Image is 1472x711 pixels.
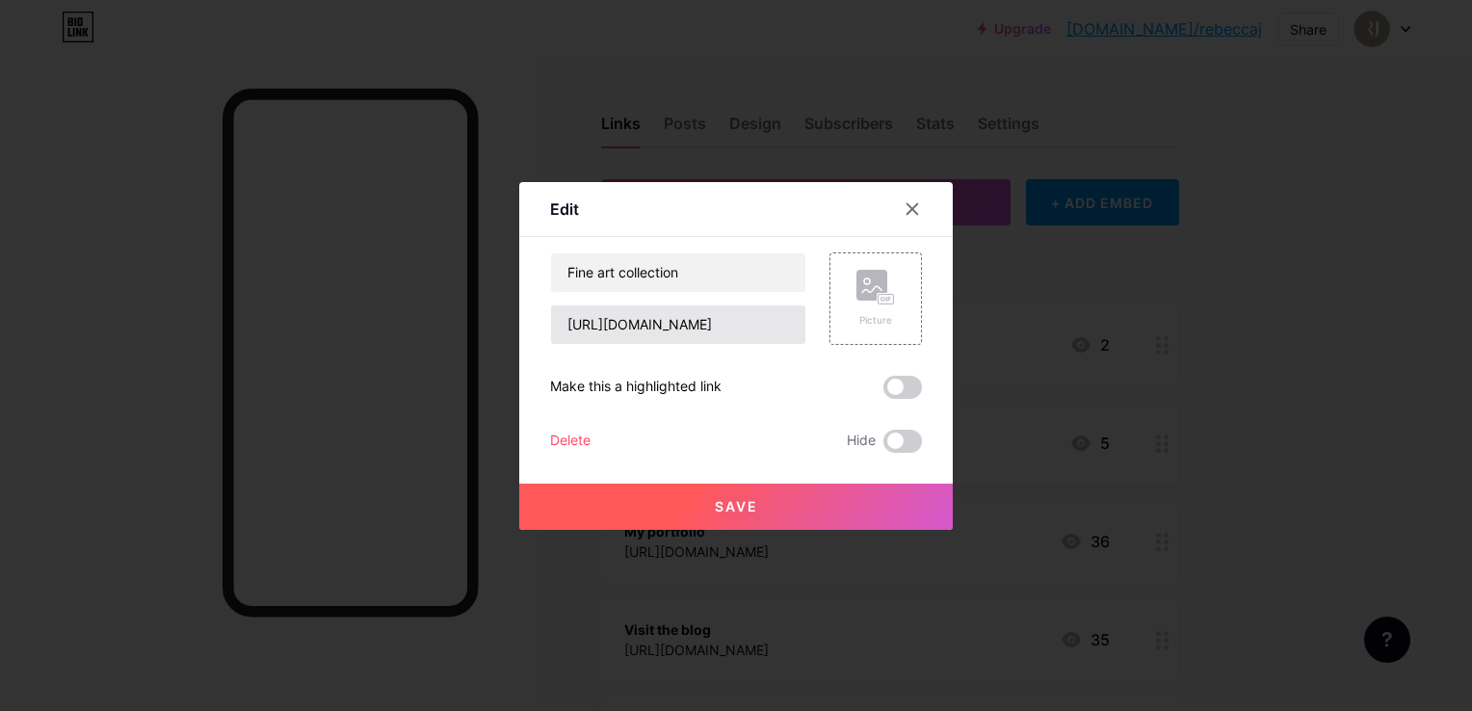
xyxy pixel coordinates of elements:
[550,430,591,453] div: Delete
[551,305,805,344] input: URL
[856,313,895,328] div: Picture
[847,430,876,453] span: Hide
[551,253,805,292] input: Title
[550,197,579,221] div: Edit
[715,498,758,514] span: Save
[550,376,722,399] div: Make this a highlighted link
[519,484,953,530] button: Save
